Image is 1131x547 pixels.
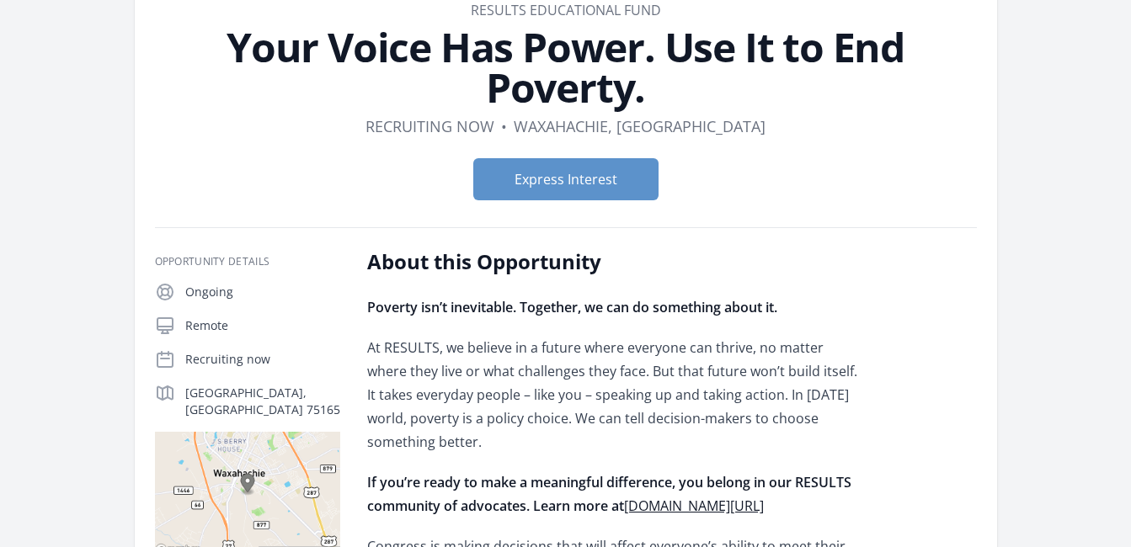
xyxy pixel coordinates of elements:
p: At RESULTS, we believe in a future where everyone can thrive, no matter where they live or what c... [367,336,860,454]
p: Remote [185,317,340,334]
dd: Waxahachie, [GEOGRAPHIC_DATA] [514,114,766,138]
div: • [501,114,507,138]
a: RESULTS Educational Fund [471,1,661,19]
h1: Your Voice Has Power. Use It to End Poverty. [155,27,977,108]
button: Express Interest [473,158,659,200]
p: Recruiting now [185,351,340,368]
dd: Recruiting now [365,114,494,138]
strong: Poverty isn’t inevitable. Together, we can do something about it. [367,298,777,316]
h3: Opportunity Details [155,255,340,268]
p: Ongoing [185,284,340,300]
p: [GEOGRAPHIC_DATA], [GEOGRAPHIC_DATA] 75165 [185,385,340,418]
a: [DOMAIN_NAME][URL] [624,497,764,515]
h2: About this Opportunity [367,248,860,275]
strong: If you’re ready to make a meaningful difference, you belong in our RESULTS community of advocates... [367,473,851,515]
